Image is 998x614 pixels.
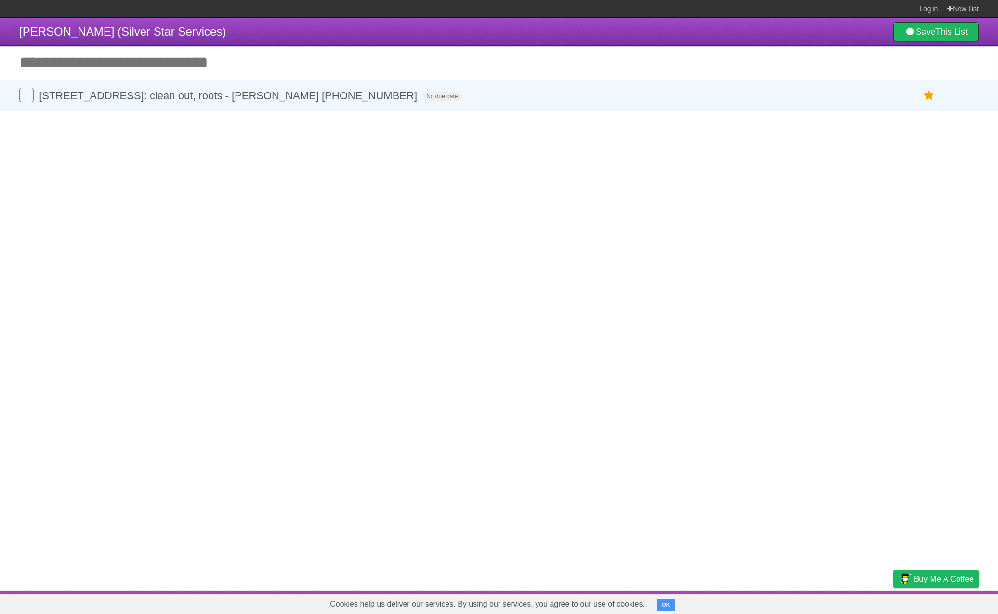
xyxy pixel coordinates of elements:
[765,593,786,612] a: About
[918,593,979,612] a: Suggest a feature
[848,593,869,612] a: Terms
[19,25,226,38] span: [PERSON_NAME] (Silver Star Services)
[920,88,938,104] label: Star task
[797,593,836,612] a: Developers
[914,571,974,587] span: Buy me a coffee
[893,22,979,41] a: SaveThis List
[19,88,34,102] label: Done
[39,90,420,102] span: [STREET_ADDRESS]: clean out, roots - [PERSON_NAME] [PHONE_NUMBER]
[320,595,655,614] span: Cookies help us deliver our services. By using our services, you agree to our use of cookies.
[657,599,675,611] button: OK
[935,27,968,37] b: This List
[881,593,906,612] a: Privacy
[898,571,911,587] img: Buy me a coffee
[422,92,461,101] span: No due date
[893,570,979,588] a: Buy me a coffee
